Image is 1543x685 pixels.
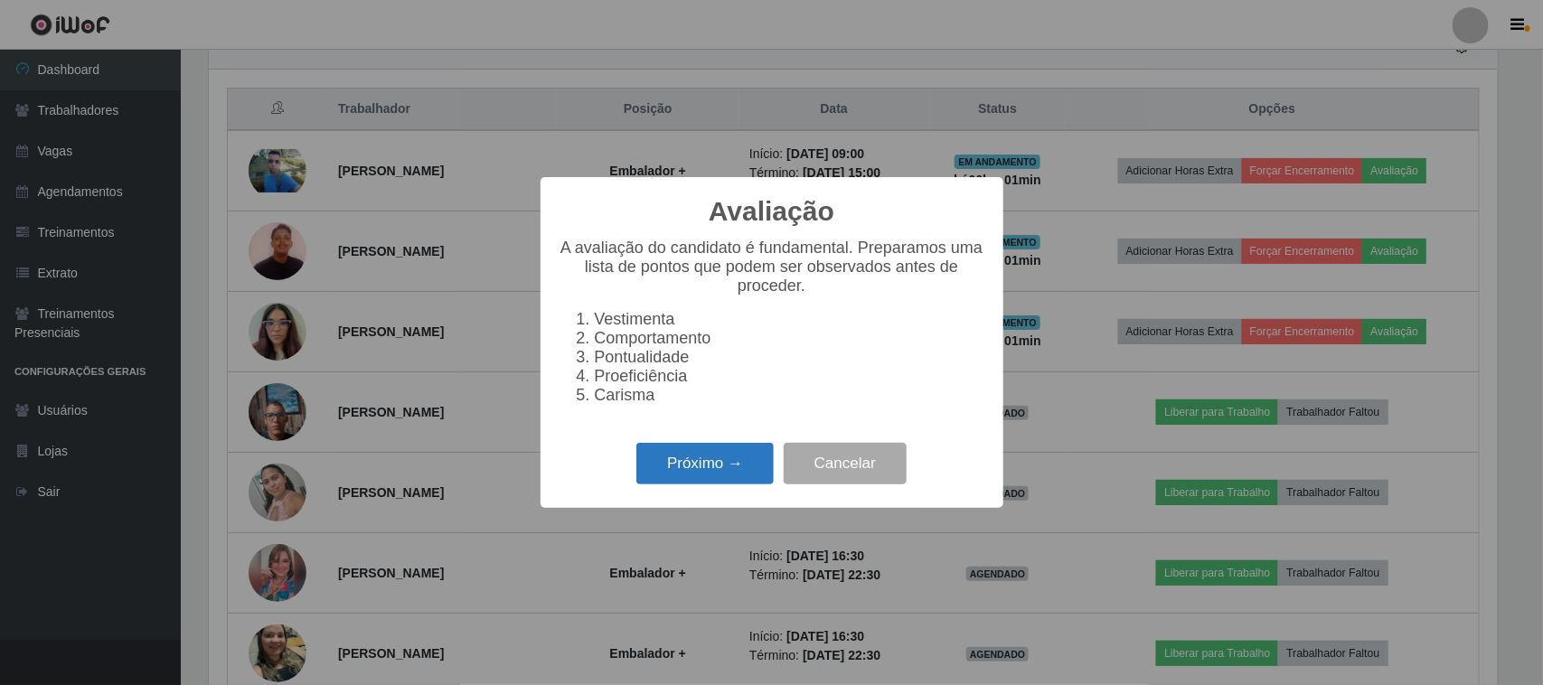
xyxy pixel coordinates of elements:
[595,310,985,329] li: Vestimenta
[636,443,774,485] button: Próximo →
[784,443,907,485] button: Cancelar
[595,348,985,367] li: Pontualidade
[595,329,985,348] li: Comportamento
[595,386,985,405] li: Carisma
[595,367,985,386] li: Proeficiência
[559,239,985,296] p: A avaliação do candidato é fundamental. Preparamos uma lista de pontos que podem ser observados a...
[709,195,834,228] h2: Avaliação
